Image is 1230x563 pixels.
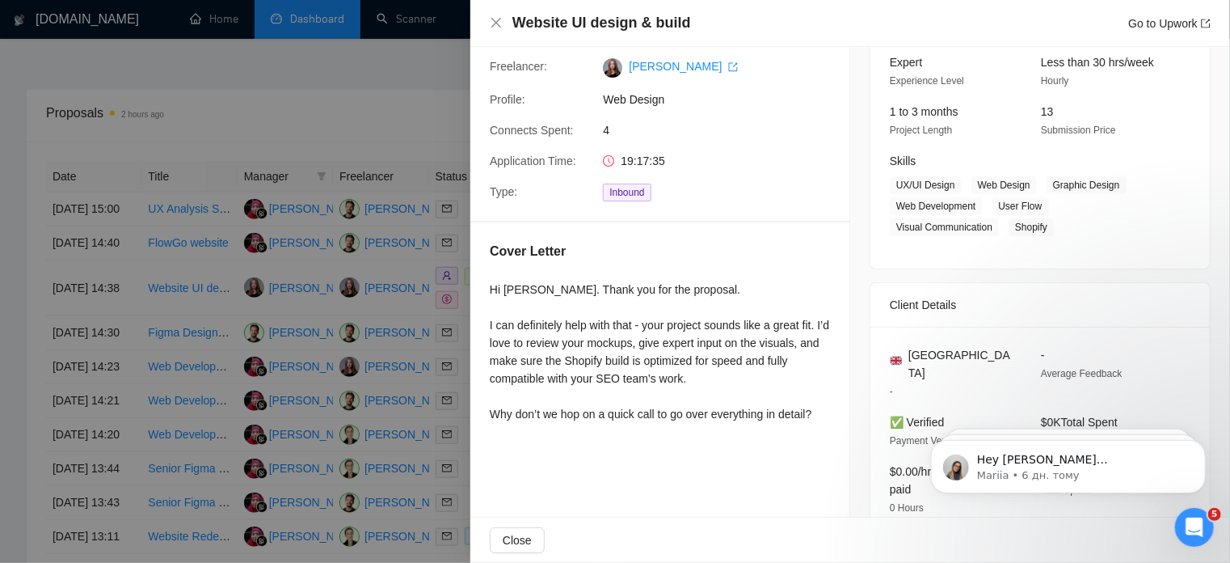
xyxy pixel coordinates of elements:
span: Expert [890,56,922,69]
span: 4 [603,121,845,139]
span: UX/UI Design [890,176,962,194]
div: Client Details [890,283,1190,327]
span: Skills [890,155,916,167]
span: - [1041,349,1045,362]
span: Hourly [1041,75,1069,87]
span: Freelancer: [490,60,547,73]
div: Hi [PERSON_NAME]. Thank you for the proposal. I can definitely help with that - your project soun... [490,281,830,423]
a: [PERSON_NAME] export [629,60,738,73]
iframe: Intercom live chat [1175,508,1214,547]
span: 13 [1041,105,1054,118]
span: close [490,16,503,29]
a: Go to Upworkexport [1128,17,1211,30]
h5: Cover Letter [490,242,566,261]
span: ✅ Verified [890,416,945,429]
span: Graphic Design [1047,176,1127,194]
span: Average Feedback [1041,368,1123,379]
img: 🇬🇧 [891,355,902,366]
button: Close [490,527,545,553]
span: Profile: [490,93,525,106]
iframe: Intercom notifications повідомлення [907,406,1230,519]
span: $0.00/hr avg hourly rate paid [890,465,1009,496]
span: clock-circle [603,155,614,167]
span: 0 Hours [890,502,924,514]
img: c1i1C4GbPzK8a6VQTaaFhHMDCqGgwIFFNuPMLd4kH8rZiF0HTDS5XhOfVQbhsoiF-V [603,58,622,78]
span: Payment Verification [890,435,978,447]
span: Type: [490,185,517,198]
button: Close [490,16,503,30]
span: Web Design [603,91,845,108]
span: 19:17:35 [621,155,665,167]
span: Connects Spent: [490,124,574,137]
h4: Website UI design & build [512,13,691,33]
span: Web Design [971,176,1037,194]
span: User Flow [992,197,1049,215]
span: Inbound [603,184,651,201]
span: Project Length [890,125,952,136]
span: Close [503,531,532,549]
span: [GEOGRAPHIC_DATA] [908,346,1015,382]
span: Visual Communication [890,218,999,236]
span: 1 to 3 months [890,105,958,118]
span: Less than 30 hrs/week [1041,56,1154,69]
span: export [728,62,738,72]
span: Submission Price [1041,125,1116,136]
span: Application Time: [490,155,576,167]
span: export [1201,19,1211,28]
span: 5 [1208,508,1221,521]
span: Experience Level [890,75,964,87]
span: Web Development [890,197,983,215]
span: Shopify [1009,218,1054,236]
span: - [890,386,893,397]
